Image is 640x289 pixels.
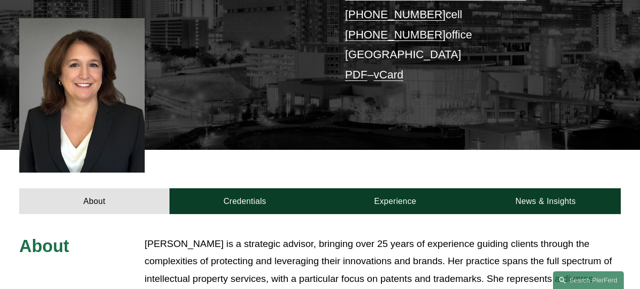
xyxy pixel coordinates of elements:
[373,68,403,81] a: vCard
[553,271,624,289] a: Search this site
[169,188,320,214] a: Credentials
[19,236,69,256] span: About
[345,8,446,21] a: [PHONE_NUMBER]
[345,28,446,41] a: [PHONE_NUMBER]
[19,188,169,214] a: About
[471,188,621,214] a: News & Insights
[320,188,471,214] a: Experience
[345,68,367,81] a: PDF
